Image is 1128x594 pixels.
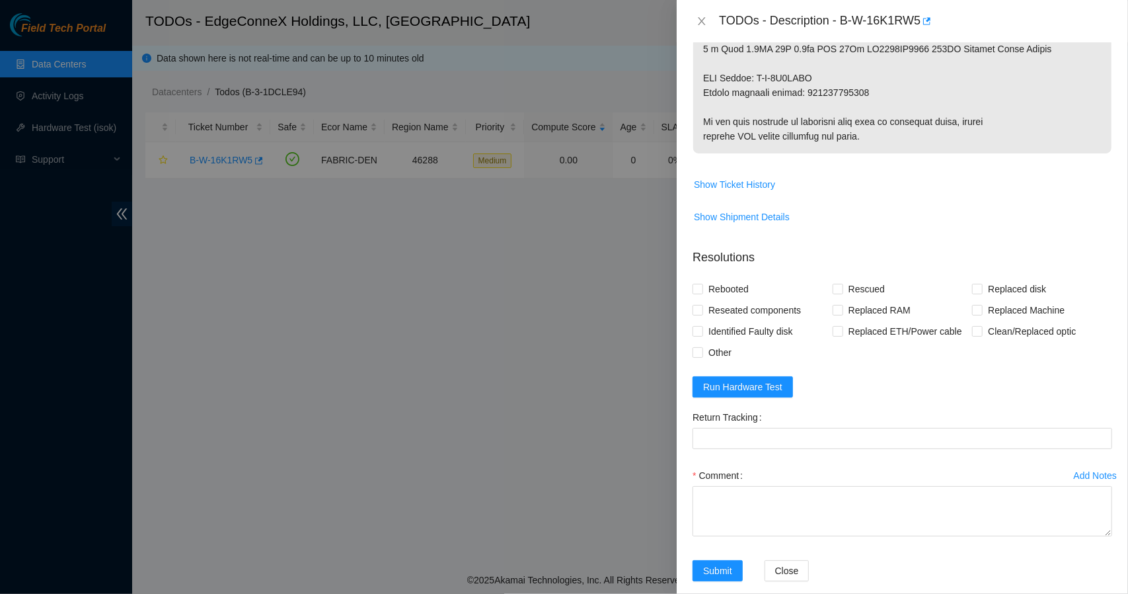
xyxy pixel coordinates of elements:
[693,376,793,398] button: Run Hardware Test
[693,206,790,228] button: Show Shipment Details
[694,177,775,192] span: Show Ticket History
[693,486,1112,536] textarea: Comment
[703,300,806,321] span: Reseated components
[775,564,799,578] span: Close
[693,174,776,195] button: Show Ticket History
[693,465,748,486] label: Comment
[703,564,732,578] span: Submit
[696,16,707,26] span: close
[693,560,743,581] button: Submit
[693,238,1112,267] p: Resolutions
[703,278,754,300] span: Rebooted
[693,407,767,428] label: Return Tracking
[983,278,1051,300] span: Replaced disk
[983,321,1081,342] span: Clean/Replaced optic
[843,278,890,300] span: Rescued
[765,560,809,581] button: Close
[703,380,782,394] span: Run Hardware Test
[719,11,1112,32] div: TODOs - Description - B-W-16K1RW5
[703,342,737,363] span: Other
[843,321,967,342] span: Replaced ETH/Power cable
[1074,471,1117,480] div: Add Notes
[693,428,1112,449] input: Return Tracking
[983,300,1070,321] span: Replaced Machine
[694,210,790,224] span: Show Shipment Details
[1073,465,1117,486] button: Add Notes
[693,15,711,28] button: Close
[843,300,916,321] span: Replaced RAM
[703,321,798,342] span: Identified Faulty disk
